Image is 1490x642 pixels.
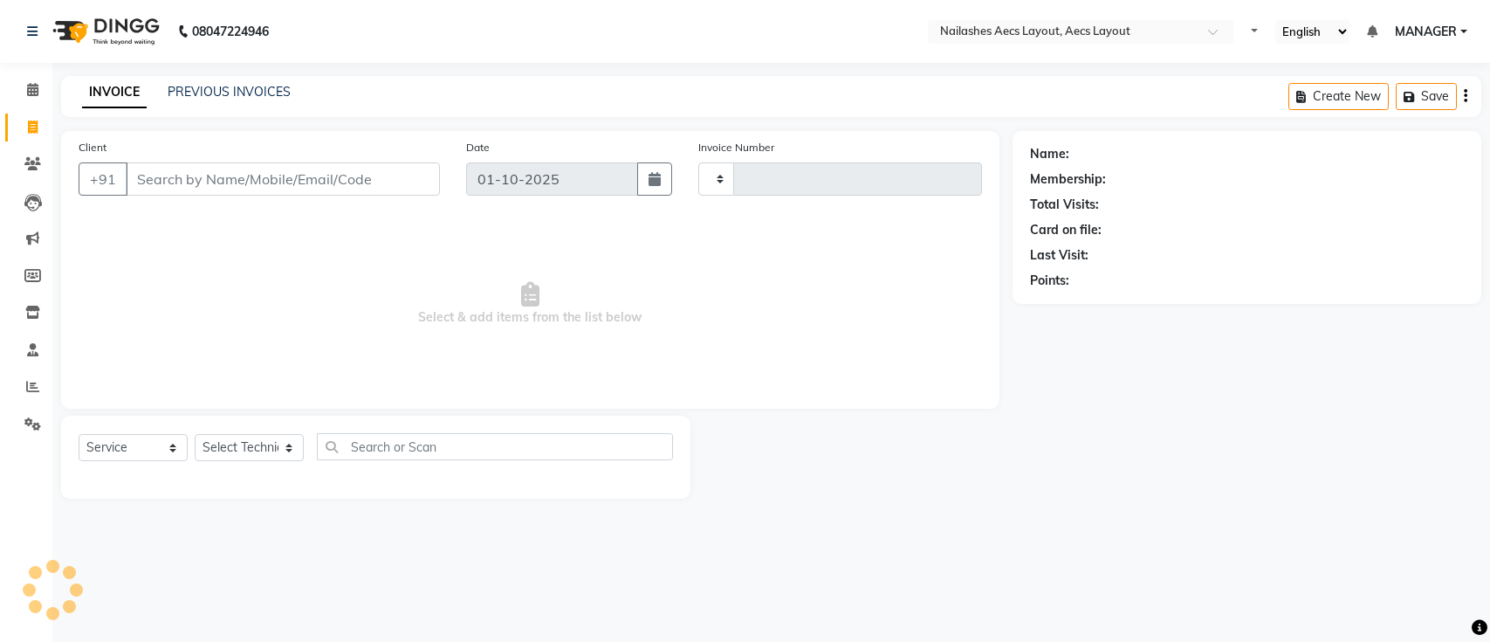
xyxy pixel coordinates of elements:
span: MANAGER [1395,23,1457,41]
div: Points: [1030,272,1069,290]
a: PREVIOUS INVOICES [168,84,291,100]
div: Membership: [1030,170,1106,189]
label: Client [79,140,106,155]
div: Total Visits: [1030,196,1099,214]
img: logo [45,7,164,56]
input: Search by Name/Mobile/Email/Code [126,162,440,196]
label: Date [466,140,490,155]
button: Save [1396,83,1457,110]
button: +91 [79,162,127,196]
span: Select & add items from the list below [79,217,982,391]
b: 08047224946 [192,7,269,56]
button: Create New [1288,83,1389,110]
a: INVOICE [82,77,147,108]
div: Name: [1030,145,1069,163]
label: Invoice Number [698,140,774,155]
div: Last Visit: [1030,246,1088,265]
input: Search or Scan [317,433,673,460]
div: Card on file: [1030,221,1102,239]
